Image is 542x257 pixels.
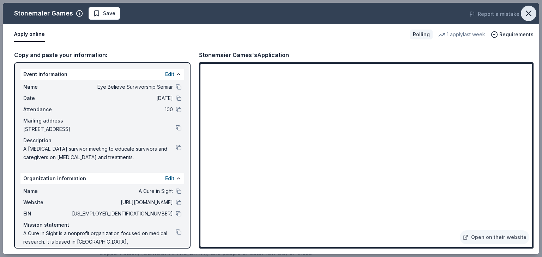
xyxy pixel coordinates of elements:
[23,136,181,145] div: Description
[410,30,433,39] div: Rolling
[23,117,181,125] div: Mailing address
[71,94,173,102] span: [DATE]
[491,30,534,39] button: Requirements
[89,7,120,20] button: Save
[165,70,174,79] button: Edit
[103,9,115,18] span: Save
[23,125,176,133] span: [STREET_ADDRESS]
[23,187,71,195] span: Name
[71,105,173,114] span: 100
[23,229,176,255] span: A Cure in Sight is a nonprofit organization focused on medical research. It is based in [GEOGRAPH...
[23,209,71,218] span: EIN
[71,198,173,207] span: [URL][DOMAIN_NAME]
[23,105,71,114] span: Attendance
[23,221,181,229] div: Mission statement
[14,8,73,19] div: Stonemaier Games
[71,209,173,218] span: [US_EMPLOYER_IDENTIFICATION_NUMBER]
[23,83,71,91] span: Name
[71,187,173,195] span: A Cure in Sight
[20,173,184,184] div: Organization information
[23,94,71,102] span: Date
[71,83,173,91] span: Eye Believe Survivorship Semiar
[14,50,191,59] div: Copy and paste your information:
[23,198,71,207] span: Website
[199,50,289,59] div: Stonemaier Games's Application
[469,10,519,18] button: Report a mistake
[20,69,184,80] div: Event information
[438,30,485,39] div: 1 apply last week
[23,145,176,162] span: A [MEDICAL_DATA] survivor meeting to educate survivors and caregivers on [MEDICAL_DATA] and treat...
[460,230,529,244] a: Open on their website
[165,174,174,183] button: Edit
[499,30,534,39] span: Requirements
[14,27,45,42] button: Apply online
